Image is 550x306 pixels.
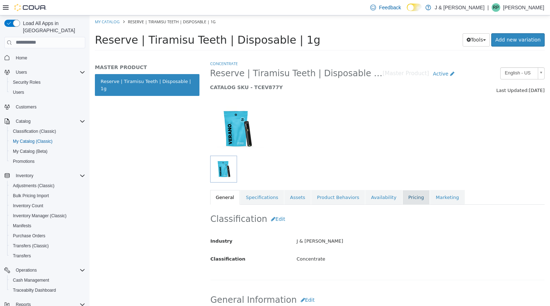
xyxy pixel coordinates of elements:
[195,175,221,190] a: Assets
[121,175,150,190] a: General
[407,72,439,78] span: Last Updated:
[13,171,36,180] button: Inventory
[1,265,88,275] button: Operations
[411,52,455,64] a: English - US
[7,231,88,241] button: Purchase Orders
[16,118,30,124] span: Catalog
[7,251,88,261] button: Transfers
[435,3,484,12] p: J & [PERSON_NAME]
[341,175,375,190] a: Marketing
[7,146,88,156] button: My Catalog (Beta)
[7,275,88,285] button: Cash Management
[121,197,455,210] h2: Classification
[10,252,34,260] a: Transfers
[10,88,27,97] a: Users
[343,55,359,61] span: Active
[151,175,194,190] a: Specifications
[16,173,33,179] span: Inventory
[7,181,88,191] button: Adjustments (Classic)
[10,201,85,210] span: Inventory Count
[7,221,88,231] button: Manifests
[1,102,88,112] button: Customers
[222,175,275,190] a: Product Behaviors
[202,220,460,232] div: J & [PERSON_NAME]
[10,201,46,210] a: Inventory Count
[10,147,50,156] a: My Catalog (Beta)
[202,238,460,250] div: Concentrate
[7,191,88,201] button: Bulk Pricing Import
[402,18,455,31] a: Add new variation
[293,55,340,61] small: [Master Product]
[1,171,88,181] button: Inventory
[7,285,88,295] button: Traceabilty Dashboard
[5,4,30,9] a: My Catalog
[13,128,56,134] span: Classification (Classic)
[10,127,59,136] a: Classification (Classic)
[492,3,500,12] div: Raj Patel
[10,222,85,230] span: Manifests
[16,104,37,110] span: Customers
[13,89,24,95] span: Users
[7,156,88,166] button: Promotions
[13,223,31,229] span: Manifests
[10,137,56,146] a: My Catalog (Classic)
[13,102,85,111] span: Customers
[207,278,229,291] button: Edit
[121,278,455,291] h2: General Information
[5,49,110,55] h5: MASTER PRODUCT
[379,4,401,11] span: Feedback
[13,266,85,275] span: Operations
[13,266,40,275] button: Operations
[10,212,85,220] span: Inventory Manager (Classic)
[13,68,30,77] button: Users
[367,0,404,15] a: Feedback
[13,103,39,111] a: Customers
[487,3,489,12] p: |
[10,181,57,190] a: Adjustments (Classic)
[13,54,30,62] a: Home
[13,79,40,85] span: Security Roles
[16,267,37,273] span: Operations
[14,4,47,11] img: Cova
[10,147,85,156] span: My Catalog (Beta)
[13,183,54,189] span: Adjustments (Classic)
[503,3,544,12] p: [PERSON_NAME]
[7,87,88,97] button: Users
[10,276,52,285] a: Cash Management
[5,59,110,81] a: Reserve | Tiramisu Teeth | Disposable | 1g
[10,222,34,230] a: Manifests
[313,175,340,190] a: Pricing
[493,3,499,12] span: RP
[10,242,85,250] span: Transfers (Classic)
[10,242,52,250] a: Transfers (Classic)
[121,241,156,246] span: Classification
[407,4,422,11] input: Dark Mode
[121,69,369,75] h5: CATALOG SKU - TCEV877Y
[1,53,88,63] button: Home
[10,181,85,190] span: Adjustments (Classic)
[373,18,401,31] button: Tools
[10,212,69,220] a: Inventory Manager (Classic)
[10,286,85,295] span: Traceabilty Dashboard
[13,171,85,180] span: Inventory
[13,203,43,209] span: Inventory Count
[10,127,85,136] span: Classification (Classic)
[13,117,33,126] button: Catalog
[10,191,85,200] span: Bulk Pricing Import
[13,243,49,249] span: Transfers (Classic)
[13,53,85,62] span: Home
[10,78,85,87] span: Security Roles
[1,67,88,77] button: Users
[10,276,85,285] span: Cash Management
[10,157,38,166] a: Promotions
[121,223,143,228] span: Industry
[439,72,455,78] span: [DATE]
[7,211,88,221] button: Inventory Manager (Classic)
[13,159,35,164] span: Promotions
[13,149,48,154] span: My Catalog (Beta)
[16,55,27,61] span: Home
[13,117,85,126] span: Catalog
[38,4,126,9] span: Reserve | Tiramisu Teeth | Disposable | 1g
[121,45,148,51] a: Concentrate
